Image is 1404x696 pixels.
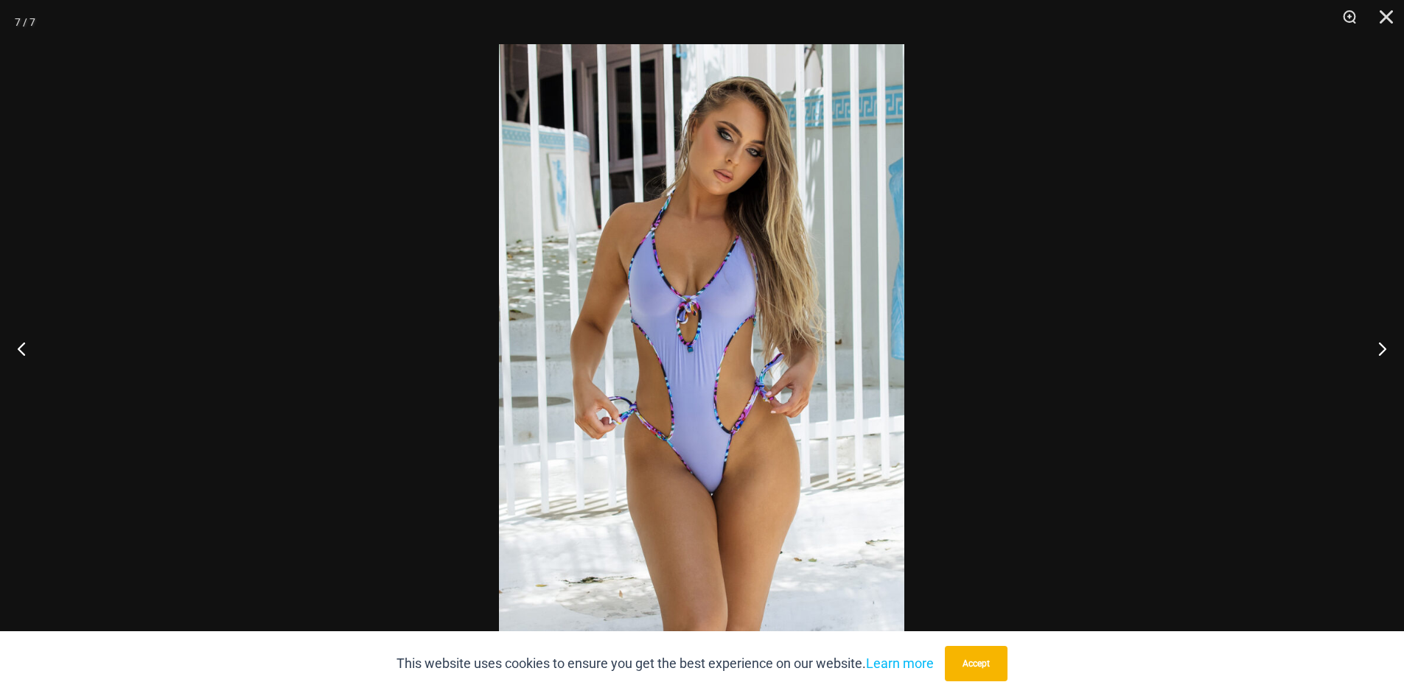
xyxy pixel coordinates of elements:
[945,646,1007,681] button: Accept
[397,653,934,675] p: This website uses cookies to ensure you get the best experience on our website.
[866,655,934,671] a: Learn more
[1349,312,1404,385] button: Next
[499,44,904,652] img: Havana Club Purple Multi 820 One Piece 02
[15,11,35,33] div: 7 / 7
